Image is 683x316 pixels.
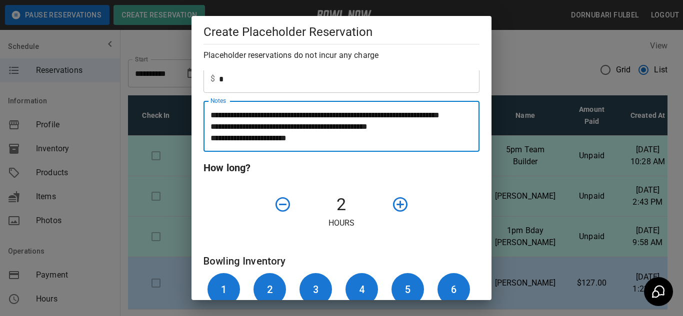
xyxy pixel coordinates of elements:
button: 2 [253,273,286,306]
h6: Placeholder reservations do not incur any charge [203,48,479,62]
h6: Bowling Inventory [203,253,479,269]
h6: 1 [221,282,226,298]
h6: 2 [267,282,272,298]
h6: 3 [313,282,318,298]
button: 5 [391,273,424,306]
button: 4 [345,273,378,306]
h6: 6 [451,282,456,298]
button: 3 [299,273,332,306]
p: $ [210,73,215,85]
button: 1 [207,273,240,306]
button: 6 [437,273,470,306]
h6: 4 [359,282,364,298]
h6: How long? [203,160,479,176]
h4: 2 [295,194,387,215]
h6: 5 [405,282,410,298]
h5: Create Placeholder Reservation [203,24,479,40]
p: Hours [203,217,479,229]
